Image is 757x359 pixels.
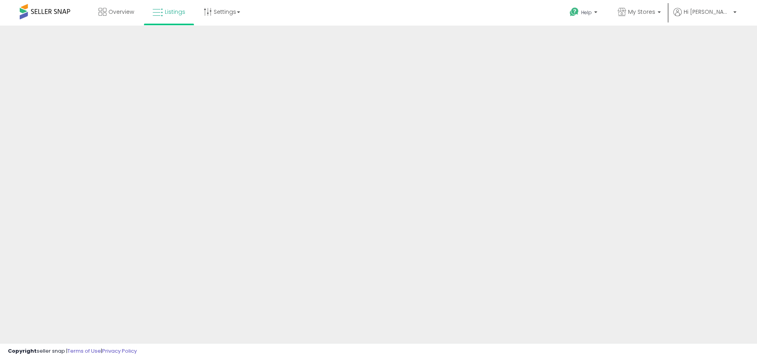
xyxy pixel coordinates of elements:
[108,8,134,16] span: Overview
[67,347,101,355] a: Terms of Use
[8,347,37,355] strong: Copyright
[684,8,731,16] span: Hi [PERSON_NAME]
[581,9,592,16] span: Help
[673,8,736,26] a: Hi [PERSON_NAME]
[8,348,137,355] div: seller snap | |
[102,347,137,355] a: Privacy Policy
[628,8,655,16] span: My Stores
[563,1,605,26] a: Help
[569,7,579,17] i: Get Help
[165,8,185,16] span: Listings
